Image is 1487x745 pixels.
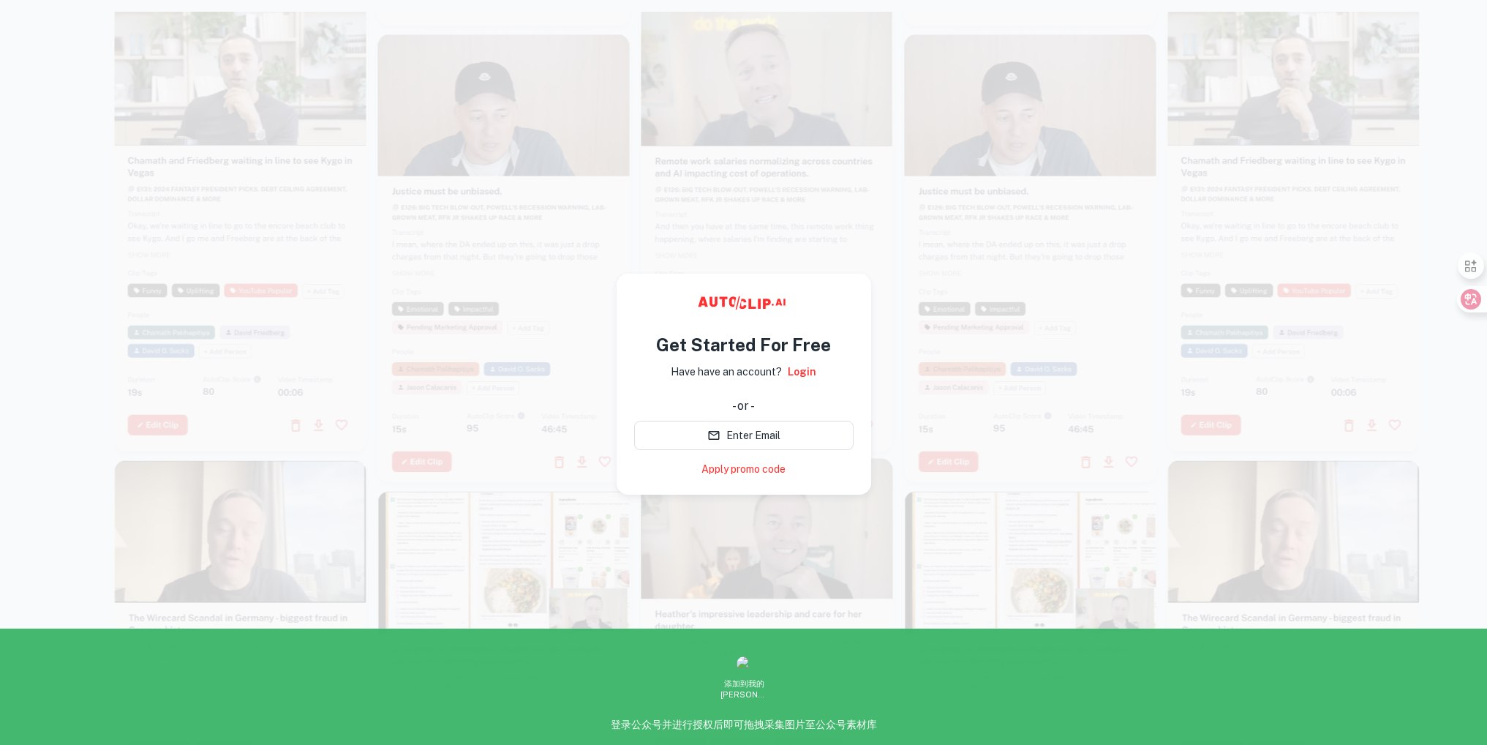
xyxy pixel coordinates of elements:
[788,364,816,380] a: Login
[634,421,854,450] button: Enter Email
[701,462,786,477] a: Apply promo code
[671,364,782,380] p: Have have an account?
[732,397,755,415] div: - or -
[656,332,831,358] h4: Get Started For Free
